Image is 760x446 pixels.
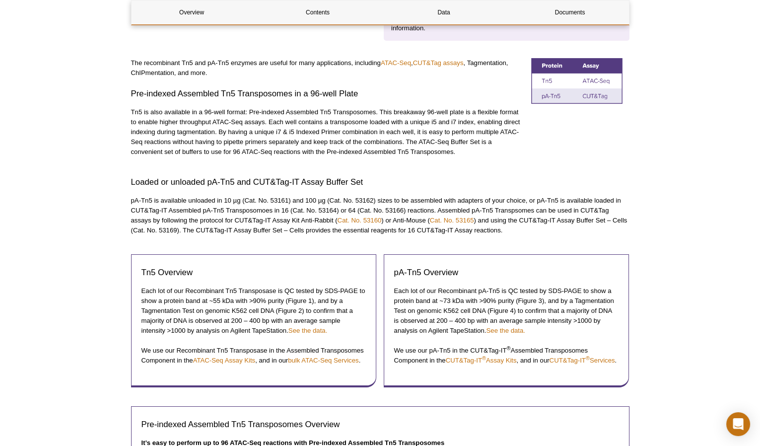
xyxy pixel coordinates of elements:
p: We use our pA-Tn5 in the CUT&Tag-IT Assembled Transposomes Component in the , and in our . [394,346,619,366]
img: Tn5 and pA-Tn5 comparison table [531,58,622,104]
a: Cat. No. 53160 [338,217,382,224]
a: ATAC-Seq Assay Kits [193,357,256,364]
a: Data [384,0,504,24]
a: Cat. No. 53165 [430,217,474,224]
a: CUT&Tag assays [413,59,464,67]
h3: Loaded or unloaded pA-Tn5 and CUT&Tag-IT Assay Buffer Set [131,176,629,188]
h3: Tn5 Overview [141,267,366,279]
a: CUT&Tag-IT®Assay Kits [446,357,517,364]
a: bulk ATAC-Seq Services [288,357,358,364]
p: Each lot of our Recombinant Tn5 Transposase is QC tested by SDS-PAGE to show a protein band at ~5... [141,286,366,336]
p: The recombinant Tn5 and pA-Tn5 enzymes are useful for many applications, including , , Tagmentati... [131,58,524,78]
p: Tn5 is also available in a 96-well format: Pre-indexed Assembled Tn5 Transposomes. This breakaway... [131,107,524,157]
h3: pA-Tn5 Overview [394,267,619,279]
sup: ® [482,355,486,361]
h3: Pre-indexed Assembled Tn5 Transposomes in a 96-well Plate [131,88,524,100]
a: CUT&Tag-IT®Services [550,357,615,364]
p: Each lot of our Recombinant pA-Tn5 is QC tested by SDS-PAGE to show a protein band at ~73 kDa wit... [394,286,619,336]
p: We use our Recombinant Tn5 Transposase in the Assembled Transposomes Component in the , and in our . [141,346,366,366]
a: See the data. [288,327,327,334]
sup: ® [506,345,510,351]
a: Contents [258,0,378,24]
a: Documents [510,0,630,24]
div: Open Intercom Messenger [726,412,750,436]
a: See the data. [486,327,525,334]
h3: Pre-indexed Assembled Tn5 Transposomes Overview [141,419,619,431]
a: ATAC-Seq [381,59,411,67]
a: Overview [132,0,252,24]
p: pA-Tn5 is available unloaded in 10 µg (Cat. No. 53161) and 100 µg (Cat. No. 53162) sizes to be as... [131,196,629,235]
sup: ® [586,355,590,361]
